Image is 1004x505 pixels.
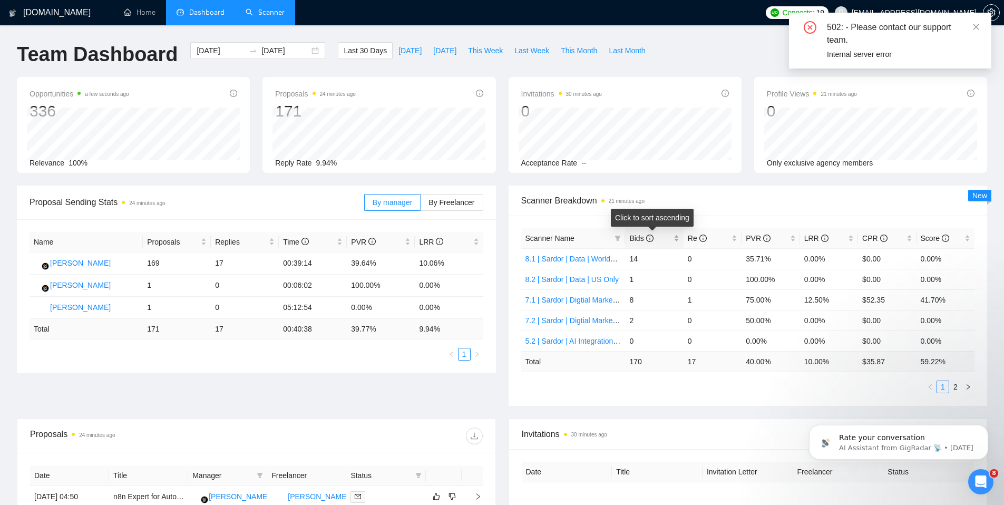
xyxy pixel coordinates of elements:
div: 0 [767,101,857,121]
a: searchScanner [246,8,285,17]
img: NK [34,279,47,292]
span: dislike [449,492,456,501]
span: Proposals [147,236,199,248]
th: Date [522,462,612,482]
td: 17 [211,319,279,339]
span: Re [688,234,707,242]
td: 0 [211,275,279,297]
td: 0 [684,331,742,351]
span: Scanner Breakdown [521,194,975,207]
td: 169 [143,252,211,275]
li: Previous Page [445,348,458,361]
span: Proposal Sending Stats [30,196,364,209]
a: 1 [937,381,949,393]
td: 1 [143,275,211,297]
img: upwork-logo.png [771,8,779,17]
time: 30 minutes ago [566,91,602,97]
span: left [449,351,455,357]
td: 1 [625,269,683,289]
span: mail [355,493,361,500]
span: 100% [69,159,87,167]
button: Last Week [509,42,555,59]
span: user [837,9,845,16]
span: info-circle [301,238,309,245]
td: $0.00 [858,331,916,351]
td: 17 [684,351,742,372]
td: 59.22 % [917,351,974,372]
span: info-circle [880,235,888,242]
td: 00:06:02 [279,275,347,297]
a: NK[PERSON_NAME] [34,280,111,289]
button: setting [983,4,1000,21]
td: 0.00% [917,331,974,351]
li: Next Page [962,381,974,393]
span: filter [257,472,263,479]
button: [DATE] [393,42,427,59]
span: info-circle [476,90,483,97]
span: Invitations [522,428,974,441]
span: Score [921,234,949,242]
div: [PERSON_NAME] [50,279,111,291]
a: 7.1 | Sardor | Digtial Marketing PPC | Worldwide [525,296,683,304]
td: 41.70% [917,289,974,310]
div: Internal server error [827,48,979,60]
img: NK [34,257,47,270]
span: Invitations [521,88,602,100]
td: 0.00% [800,269,858,289]
a: AM[PERSON_NAME] [271,492,348,500]
td: $0.00 [858,248,916,269]
td: 1 [684,289,742,310]
li: Next Page [471,348,483,361]
div: 502: - Please contact our support team. [827,21,979,46]
time: 24 minutes ago [320,91,356,97]
td: $ 35.87 [858,351,916,372]
button: like [430,490,443,503]
td: 50.00% [742,310,800,331]
th: Date [30,465,109,486]
td: 40.00 % [742,351,800,372]
td: 0.00% [917,269,974,289]
span: close-circle [804,21,816,34]
h1: Team Dashboard [17,42,178,67]
td: 0.00% [415,297,483,319]
span: Only exclusive agency members [767,159,873,167]
a: NK[PERSON_NAME] [192,492,269,500]
time: 24 minutes ago [79,432,115,438]
span: Reply Rate [275,159,311,167]
a: 2 [950,381,961,393]
th: Title [109,465,188,486]
td: 8 [625,289,683,310]
td: 0 [684,269,742,289]
a: homeHome [124,8,155,17]
div: 0 [521,101,602,121]
span: close [972,23,980,31]
time: 30 minutes ago [571,432,607,438]
span: Bids [629,234,653,242]
span: Profile Views [767,88,857,100]
span: By Freelancer [428,198,474,207]
span: New [972,191,987,200]
th: Proposals [143,232,211,252]
span: PVR [351,238,376,246]
img: logo [9,5,16,22]
img: AM [271,490,285,503]
input: End date [261,45,309,56]
td: 0 [684,248,742,269]
td: 100.00% [742,269,800,289]
img: gigradar-bm.png [42,263,49,270]
td: Total [521,351,626,372]
span: Dashboard [189,8,225,17]
span: Time [283,238,308,246]
span: filter [415,472,422,479]
td: 0 [211,297,279,319]
td: 0 [625,331,683,351]
span: to [249,46,257,55]
span: Connects: [782,7,814,18]
span: LRR [804,234,828,242]
a: NK[PERSON_NAME] [34,258,111,267]
td: 9.94 % [415,319,483,339]
span: 19 [816,7,824,18]
span: info-circle [763,235,771,242]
